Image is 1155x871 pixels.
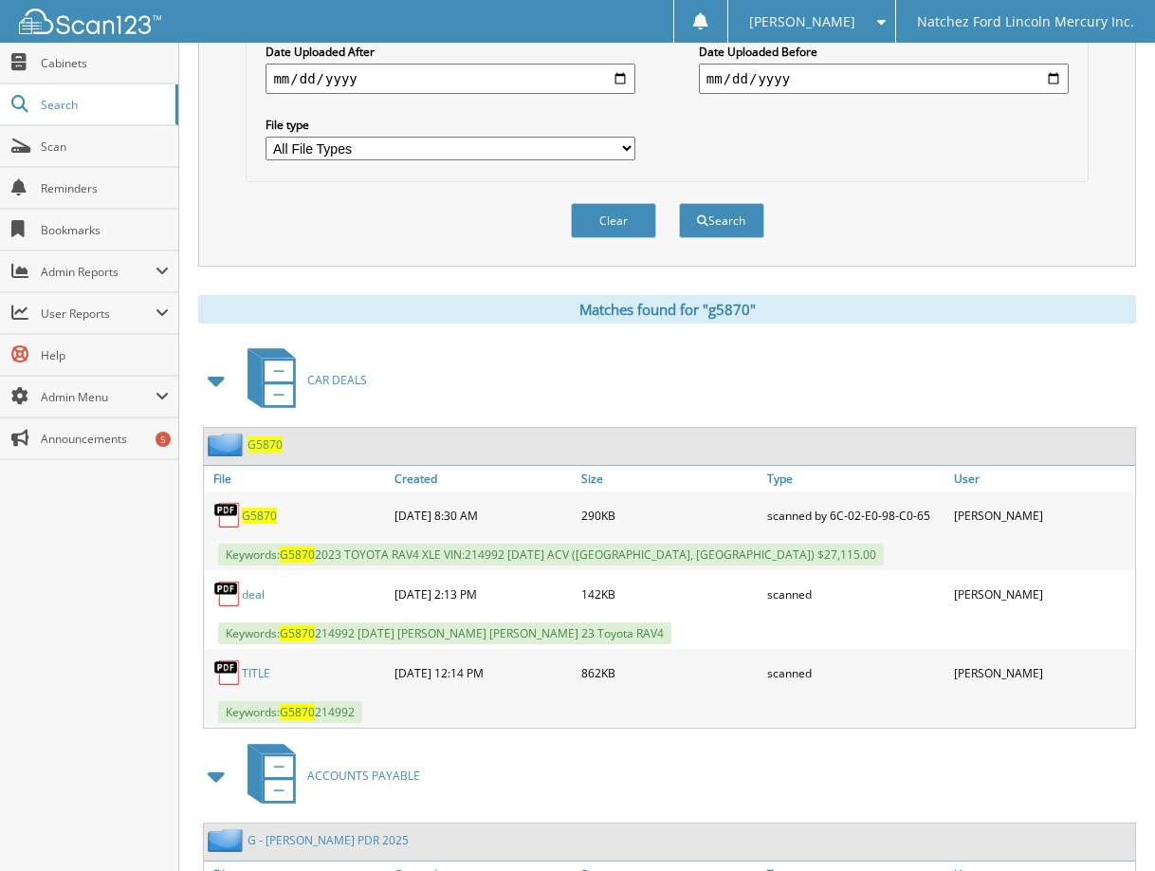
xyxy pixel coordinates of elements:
span: CAR DEALS [307,372,367,388]
div: [DATE] 12:14 PM [390,654,576,692]
span: ACCOUNTS PAYABLE [307,768,420,784]
span: Announcements [41,431,169,447]
img: PDF.png [213,658,242,687]
div: 862KB [577,654,762,692]
input: end [699,64,1069,94]
div: Matches found for "g5870" [198,295,1136,324]
a: File [204,466,390,491]
span: G5870 [280,625,315,641]
span: G5870 [280,704,315,720]
img: PDF.png [213,580,242,608]
div: 5 [156,432,171,447]
span: Help [41,347,169,363]
a: Type [762,466,948,491]
div: [PERSON_NAME] [949,654,1135,692]
div: 142KB [577,575,762,613]
div: scanned [762,575,948,613]
div: [DATE] 8:30 AM [390,496,576,534]
span: Scan [41,139,169,155]
iframe: Chat Widget [1060,780,1155,871]
label: Date Uploaded After [266,44,635,60]
a: CAR DEALS [236,343,367,417]
div: scanned [762,654,948,692]
img: PDF.png [213,501,242,529]
span: Keywords: 214992 [218,701,362,723]
span: Bookmarks [41,222,169,238]
a: deal [242,586,265,602]
label: Date Uploaded Before [699,44,1069,60]
span: Admin Menu [41,389,156,405]
div: 290KB [577,496,762,534]
div: [PERSON_NAME] [949,575,1135,613]
a: G5870 [247,436,283,453]
a: ACCOUNTS PAYABLE [236,738,420,813]
a: User [949,466,1135,491]
span: Keywords: 2023 TOYOTA RAV4 XLE VIN:214992 [DATE] ACV ([GEOGRAPHIC_DATA], [GEOGRAPHIC_DATA]) $27,1... [218,544,884,565]
img: folder2.png [208,433,247,456]
div: scanned by 6C-02-E0-98-C0-65 [762,496,948,534]
span: Reminders [41,180,169,196]
a: TITLE [242,665,270,681]
div: [DATE] 2:13 PM [390,575,576,613]
img: scan123-logo-white.svg [19,9,161,34]
span: [PERSON_NAME] [749,16,855,28]
span: Cabinets [41,55,169,71]
input: start [266,64,635,94]
a: Created [390,466,576,491]
span: Search [41,97,166,113]
label: File type [266,117,635,133]
a: G5870 [242,508,277,524]
span: Natchez Ford Lincoln Mercury Inc. [917,16,1134,28]
button: Search [679,203,764,238]
span: User Reports [41,306,156,322]
img: folder2.png [208,828,247,852]
a: Size [577,466,762,491]
span: Keywords: 214992 [DATE] [PERSON_NAME] [PERSON_NAME] 23 Toyota RAV4 [218,622,671,644]
a: G - [PERSON_NAME] PDR 2025 [247,832,409,848]
span: Admin Reports [41,264,156,280]
span: G5870 [280,547,315,563]
button: Clear [571,203,656,238]
div: [PERSON_NAME] [949,496,1135,534]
